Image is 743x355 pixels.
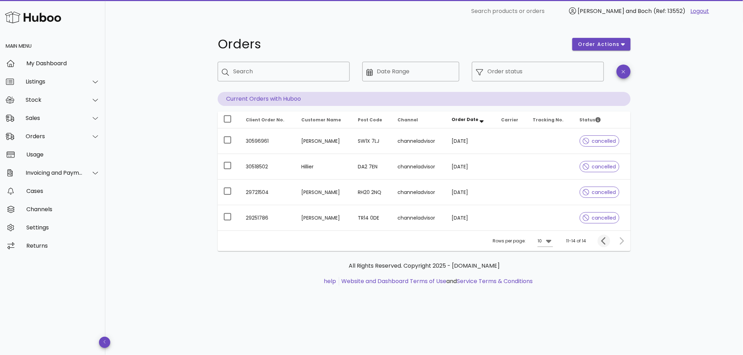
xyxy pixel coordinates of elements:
span: Status [580,117,601,123]
h1: Orders [218,38,564,51]
a: Service Terms & Conditions [457,277,533,285]
a: Logout [691,7,709,15]
th: Client Order No. [240,112,296,128]
span: order actions [578,41,620,48]
td: channeladvisor [392,154,446,180]
td: [DATE] [446,205,495,230]
td: [DATE] [446,180,495,205]
th: Customer Name [296,112,352,128]
div: Sales [26,115,83,121]
button: Previous page [598,235,610,247]
span: Carrier [501,117,518,123]
div: My Dashboard [26,60,100,67]
span: [PERSON_NAME] and Boch [578,7,652,15]
td: TR14 0DE [353,205,392,230]
td: RH20 2NQ [353,180,392,205]
p: Current Orders with Huboo [218,92,631,106]
th: Channel [392,112,446,128]
a: help [324,277,336,285]
div: Channels [26,206,100,213]
td: [DATE] [446,128,495,154]
th: Carrier [495,112,527,128]
div: Rows per page: [493,231,553,251]
th: Post Code [353,112,392,128]
td: 30518502 [240,154,296,180]
span: Tracking No. [533,117,564,123]
div: 11-14 of 14 [566,238,586,244]
div: Usage [26,151,100,158]
div: Invoicing and Payments [26,169,83,176]
div: Returns [26,242,100,249]
td: 29721504 [240,180,296,205]
span: cancelled [583,190,616,195]
div: Settings [26,224,100,231]
td: 29251786 [240,205,296,230]
td: channeladvisor [392,205,446,230]
span: cancelled [583,164,616,169]
div: 10 [538,238,542,244]
span: Customer Name [301,117,341,123]
img: Huboo Logo [5,10,61,25]
div: Orders [26,133,83,140]
div: 10Rows per page: [538,235,553,247]
div: Listings [26,78,83,85]
a: Website and Dashboard Terms of Use [342,277,447,285]
td: [PERSON_NAME] [296,128,352,154]
span: Order Date [452,116,479,122]
td: DA2 7EN [353,154,392,180]
td: [PERSON_NAME] [296,180,352,205]
td: 30596961 [240,128,296,154]
td: Hillier [296,154,352,180]
p: All Rights Reserved. Copyright 2025 - [DOMAIN_NAME] [223,262,625,270]
td: SW1X 7LJ [353,128,392,154]
span: (Ref: 13552) [654,7,686,15]
span: cancelled [583,215,616,220]
span: Channel [397,117,418,123]
span: cancelled [583,139,616,143]
div: Stock [26,96,83,103]
th: Status [574,112,631,128]
div: Cases [26,188,100,194]
button: order actions [572,38,631,51]
td: channeladvisor [392,180,446,205]
span: Post Code [358,117,382,123]
li: and [339,277,533,286]
td: [PERSON_NAME] [296,205,352,230]
th: Order Date: Sorted descending. Activate to remove sorting. [446,112,495,128]
td: [DATE] [446,154,495,180]
td: channeladvisor [392,128,446,154]
th: Tracking No. [527,112,574,128]
span: Client Order No. [246,117,284,123]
